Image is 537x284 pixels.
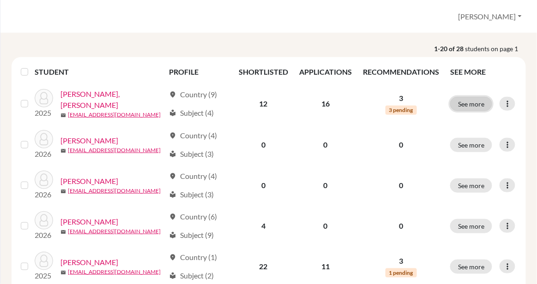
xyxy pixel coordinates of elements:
[60,148,66,154] span: mail
[294,206,357,246] td: 0
[294,165,357,206] td: 0
[169,132,176,139] span: location_on
[35,171,53,189] img: Cooper, Ella
[169,252,217,263] div: Country (1)
[363,180,439,191] p: 0
[60,89,165,111] a: [PERSON_NAME], [PERSON_NAME]
[169,231,176,239] span: local_library
[386,106,417,115] span: 3 pending
[169,171,217,182] div: Country (4)
[60,112,66,118] span: mail
[169,272,176,279] span: local_library
[35,270,53,281] p: 2025
[169,254,176,261] span: location_on
[434,44,465,53] strong: 1-20 of 28
[35,252,53,270] img: Gbilia, Tiffany
[169,270,214,281] div: Subject (2)
[233,83,294,124] td: 12
[465,44,526,53] span: students on page 1
[450,97,492,111] button: See more
[163,61,233,83] th: PROFILE
[68,111,161,119] a: [EMAIL_ADDRESS][DOMAIN_NAME]
[169,109,176,117] span: local_library
[169,148,214,160] div: Subject (3)
[169,230,214,241] div: Subject (9)
[60,270,66,275] span: mail
[35,211,53,230] img: Gbala, Dorisann
[35,189,53,200] p: 2026
[35,230,53,241] p: 2026
[169,172,176,180] span: location_on
[169,191,176,198] span: local_library
[169,211,217,222] div: Country (6)
[169,107,214,118] div: Subject (4)
[363,220,439,231] p: 0
[35,148,53,160] p: 2026
[60,216,118,227] a: [PERSON_NAME]
[450,138,492,152] button: See more
[60,189,66,194] span: mail
[450,178,492,193] button: See more
[450,219,492,233] button: See more
[169,189,214,200] div: Subject (3)
[233,165,294,206] td: 0
[60,229,66,235] span: mail
[233,61,294,83] th: SHORTLISTED
[35,61,163,83] th: STUDENT
[357,61,445,83] th: RECOMMENDATIONS
[35,107,53,118] p: 2025
[169,150,176,158] span: local_library
[294,61,357,83] th: APPLICATIONS
[169,213,176,220] span: location_on
[169,89,217,100] div: Country (9)
[363,139,439,150] p: 0
[386,268,417,278] span: 1 pending
[169,91,176,98] span: location_on
[68,268,161,276] a: [EMAIL_ADDRESS][DOMAIN_NAME]
[68,227,161,236] a: [EMAIL_ADDRESS][DOMAIN_NAME]
[363,93,439,104] p: 3
[233,124,294,165] td: 0
[35,89,53,107] img: Binoy, Savio
[68,187,161,195] a: [EMAIL_ADDRESS][DOMAIN_NAME]
[68,146,161,154] a: [EMAIL_ADDRESS][DOMAIN_NAME]
[60,257,118,268] a: [PERSON_NAME]
[169,130,217,141] div: Country (4)
[294,83,357,124] td: 16
[233,206,294,246] td: 4
[60,135,118,146] a: [PERSON_NAME]
[450,260,492,274] button: See more
[445,61,522,83] th: SEE MORE
[294,124,357,165] td: 0
[35,130,53,148] img: Chen, Jiayi
[454,8,526,25] button: [PERSON_NAME]
[60,176,118,187] a: [PERSON_NAME]
[363,255,439,266] p: 3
